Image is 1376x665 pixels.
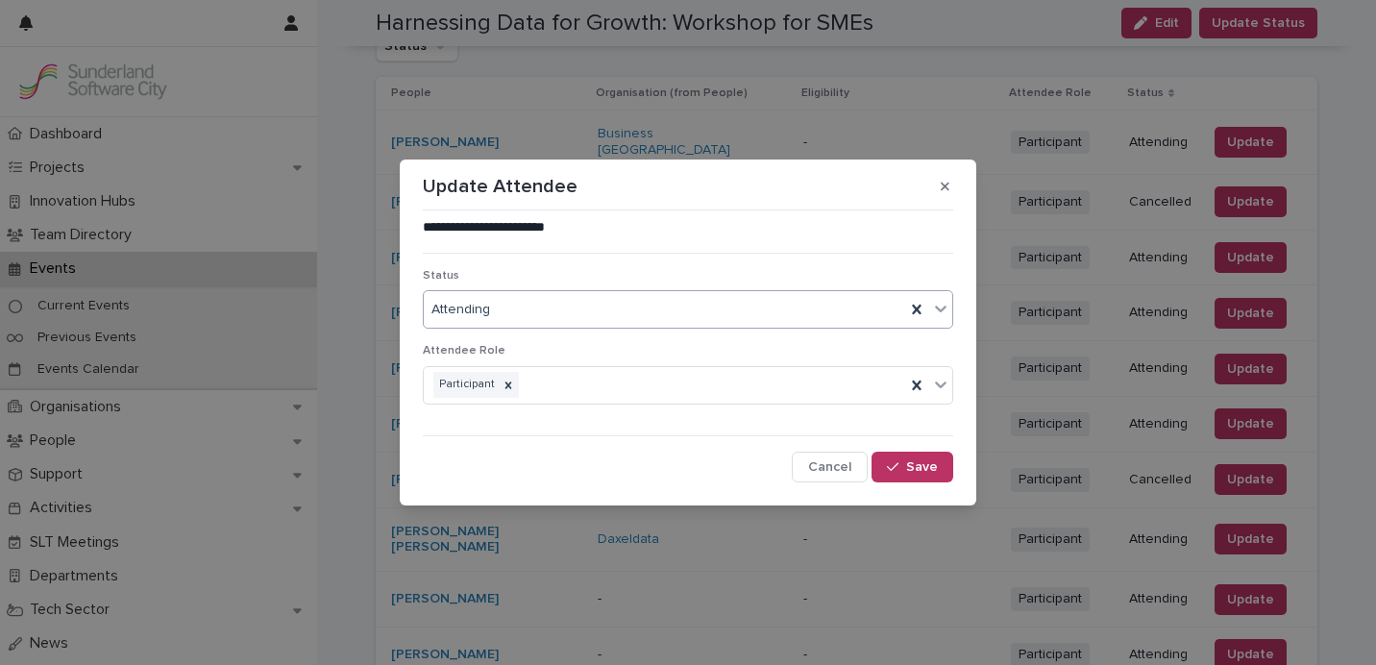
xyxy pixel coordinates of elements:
span: Attending [431,300,490,320]
span: Save [906,460,938,474]
span: Status [423,270,459,282]
p: Update Attendee [423,175,577,198]
div: Participant [433,372,498,398]
button: Cancel [792,452,868,482]
span: Cancel [808,460,851,474]
span: Attendee Role [423,345,505,357]
button: Save [872,452,953,482]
